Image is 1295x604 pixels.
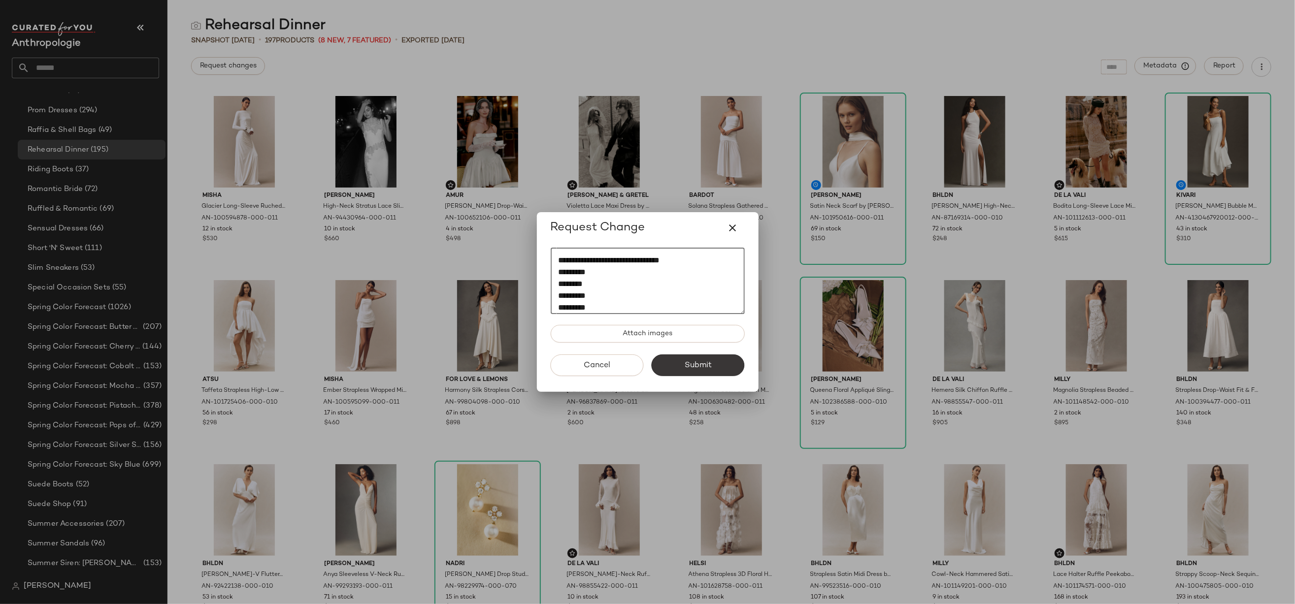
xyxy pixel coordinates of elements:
[551,220,645,236] span: Request Change
[622,330,672,338] span: Attach images
[583,361,610,370] span: Cancel
[684,361,712,370] span: Submit
[652,354,745,376] button: Submit
[551,354,644,376] button: Cancel
[551,325,745,343] button: Attach images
